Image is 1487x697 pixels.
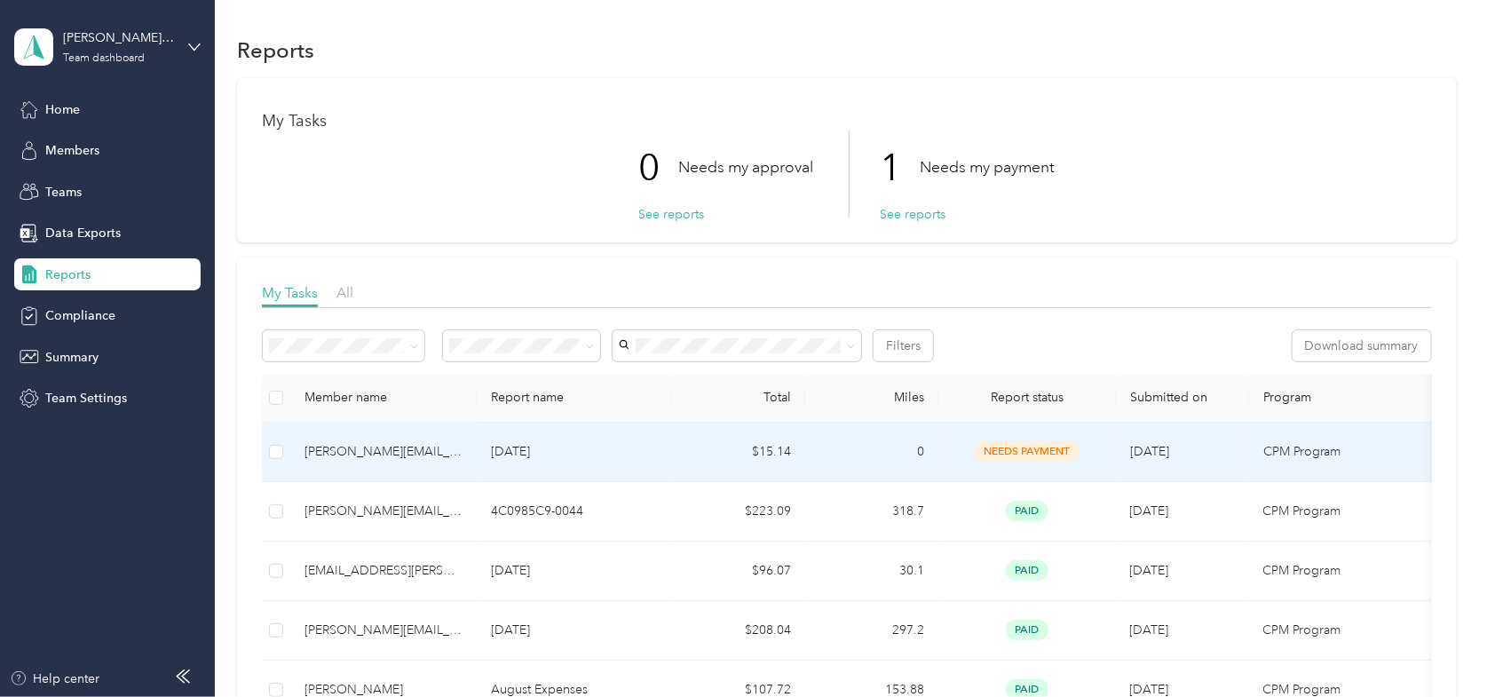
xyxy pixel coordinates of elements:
h1: Reports [237,41,314,59]
td: CPM Program [1249,601,1471,661]
button: Help center [10,669,100,688]
td: 318.7 [805,482,938,542]
span: Members [45,141,99,160]
th: Program [1249,374,1471,423]
td: $96.07 [672,542,805,601]
span: paid [1006,620,1048,640]
span: Team Settings [45,389,127,408]
div: [PERSON_NAME][EMAIL_ADDRESS][PERSON_NAME][DOMAIN_NAME] [305,442,463,462]
td: 0 [805,423,938,482]
span: Compliance [45,306,115,325]
span: paid [1006,560,1048,581]
p: 4C0985C9-0044 [491,502,658,521]
p: CPM Program [1263,621,1457,640]
span: Report status [953,390,1102,405]
span: paid [1006,501,1048,521]
p: CPM Program [1263,502,1457,521]
div: Miles [819,390,924,405]
span: Teams [45,183,82,202]
button: See reports [881,205,946,224]
span: [DATE] [1130,682,1169,697]
p: CPM Program [1263,561,1457,581]
td: CPM Program [1249,423,1471,482]
span: All [336,284,353,301]
th: Member name [290,374,477,423]
button: Filters [874,330,933,361]
td: $208.04 [672,601,805,661]
span: Reports [45,265,91,284]
span: Home [45,100,80,119]
p: 1 [881,131,921,205]
div: [PERSON_NAME][EMAIL_ADDRESS][PERSON_NAME][DOMAIN_NAME] [305,621,463,640]
span: Summary [45,348,99,367]
p: Needs my approval [679,156,814,178]
iframe: Everlance-gr Chat Button Frame [1388,598,1487,697]
p: Needs my payment [921,156,1055,178]
p: 0 [639,131,679,205]
button: See reports [639,205,705,224]
div: Total [686,390,791,405]
div: [PERSON_NAME] Ink [63,28,174,47]
span: Data Exports [45,224,121,242]
div: Team dashboard [63,53,145,64]
p: CPM Program [1263,442,1457,462]
div: [PERSON_NAME][EMAIL_ADDRESS][DOMAIN_NAME] [305,502,463,521]
p: [DATE] [491,442,658,462]
th: Submitted on [1116,374,1249,423]
td: $15.14 [672,423,805,482]
span: [DATE] [1130,444,1169,459]
div: [EMAIL_ADDRESS][PERSON_NAME][DOMAIN_NAME] [305,561,463,581]
td: CPM Program [1249,542,1471,601]
td: $223.09 [672,482,805,542]
span: needs payment [975,441,1080,462]
th: Report name [477,374,672,423]
span: [DATE] [1130,622,1169,638]
h1: My Tasks [262,112,1432,131]
p: [DATE] [491,621,658,640]
td: 297.2 [805,601,938,661]
div: Member name [305,390,463,405]
p: [DATE] [491,561,658,581]
td: CPM Program [1249,482,1471,542]
button: Download summary [1293,330,1431,361]
td: 30.1 [805,542,938,601]
span: My Tasks [262,284,318,301]
span: [DATE] [1130,563,1169,578]
span: [DATE] [1130,503,1169,519]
